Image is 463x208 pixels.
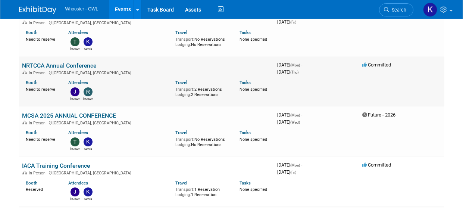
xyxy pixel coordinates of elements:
span: Lodging: [175,142,191,147]
a: Travel [175,180,187,186]
div: Need to reserve [26,86,57,92]
img: Travis Dykes [71,137,79,146]
span: Lodging: [175,42,191,47]
span: (Fri) [290,20,296,24]
div: Travis Dykes [70,46,79,51]
a: Attendees [68,30,88,35]
span: None specified [240,87,267,92]
div: Kamila Castaneda [83,196,93,201]
a: Tasks [240,80,251,85]
img: James Justus [71,87,79,96]
span: Transport: [175,187,194,192]
a: Attendees [68,130,88,135]
span: [DATE] [277,62,302,68]
div: 1 Reservation 1 Reservation [175,186,228,197]
span: [DATE] [277,69,298,75]
a: Travel [175,80,187,85]
img: ExhibitDay [19,6,56,14]
span: Transport: [175,137,194,142]
div: [GEOGRAPHIC_DATA], [GEOGRAPHIC_DATA] [22,119,271,125]
span: - [301,112,302,118]
span: [DATE] [277,112,302,118]
img: Robert Dugan [84,87,93,96]
span: Transport: [175,87,194,92]
div: Need to reserve [26,35,57,42]
a: Booth [26,80,37,85]
span: None specified [240,137,267,142]
a: MCSA 2025 ANNUAL CONFERENCE [22,112,116,119]
div: [GEOGRAPHIC_DATA], [GEOGRAPHIC_DATA] [22,69,271,75]
img: In-Person Event [22,21,27,24]
div: Kamila Castaneda [83,46,93,51]
span: Whooster - OWL [65,6,98,12]
span: [DATE] [277,19,296,25]
a: Tasks [240,180,251,186]
span: [DATE] [277,162,302,168]
span: (Mon) [290,163,300,167]
span: None specified [240,37,267,42]
span: - [301,62,302,68]
img: In-Person Event [22,71,27,74]
span: (Mon) [290,113,300,117]
img: Kamila Castaneda [423,3,437,17]
a: Travel [175,130,187,135]
div: Julia Haber [70,196,79,201]
span: Transport: [175,37,194,42]
span: None specified [240,187,267,192]
span: (Wed) [290,120,300,124]
img: In-Person Event [22,121,27,124]
span: Committed [362,162,391,168]
span: In-Person [29,71,48,75]
div: 2 Reservations 2 Reservations [175,86,228,97]
div: Robert Dugan [83,96,93,101]
img: Julia Haber [71,187,79,196]
div: James Justus [70,96,79,101]
span: Search [389,7,406,13]
a: Booth [26,180,37,186]
span: (Thu) [290,70,298,74]
img: Travis Dykes [71,37,79,46]
div: [GEOGRAPHIC_DATA], [GEOGRAPHIC_DATA] [22,19,271,25]
span: - [301,162,302,168]
img: Kamila Castaneda [84,187,93,196]
a: NRTCCA Annual Conference [22,62,96,69]
a: Attendees [68,80,88,85]
span: Lodging: [175,92,191,97]
div: Need to reserve [26,136,57,142]
a: Tasks [240,30,251,35]
div: Reserved [26,186,57,192]
span: In-Person [29,171,48,176]
span: Future - 2026 [362,112,395,118]
a: Travel [175,30,187,35]
span: Lodging: [175,192,191,197]
img: Kamila Castaneda [84,37,93,46]
span: Committed [362,62,391,68]
span: (Mon) [290,63,300,67]
span: [DATE] [277,169,296,175]
a: Booth [26,130,37,135]
span: In-Person [29,121,48,125]
div: Travis Dykes [70,146,79,151]
img: In-Person Event [22,171,27,174]
img: Kamila Castaneda [84,137,93,146]
span: (Fri) [290,170,296,174]
span: [DATE] [277,119,300,125]
a: Attendees [68,180,88,186]
div: Kamila Castaneda [83,146,93,151]
div: [GEOGRAPHIC_DATA], [GEOGRAPHIC_DATA] [22,170,271,176]
div: No Reservations No Reservations [175,35,228,47]
a: Booth [26,30,37,35]
span: In-Person [29,21,48,25]
a: Tasks [240,130,251,135]
a: Search [379,3,413,16]
a: IACA Training Conference [22,162,90,169]
div: No Reservations No Reservations [175,136,228,147]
